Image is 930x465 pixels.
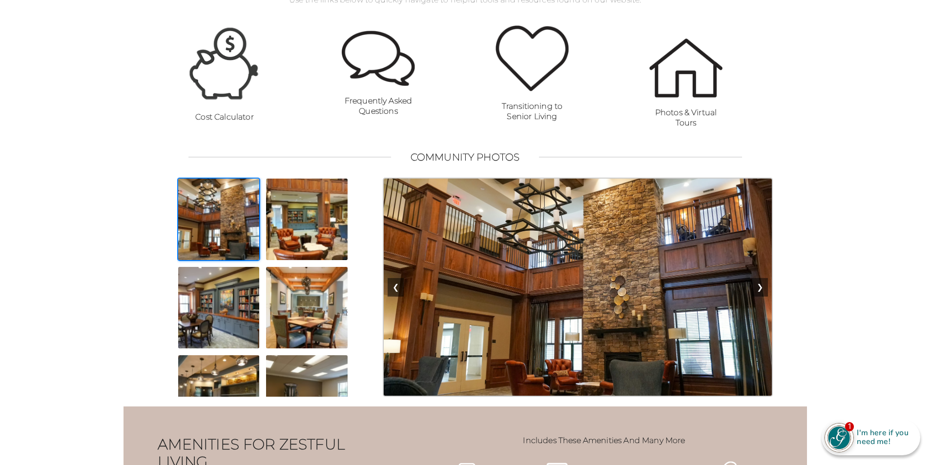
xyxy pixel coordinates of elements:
img: Transitioning to Senior Living [496,25,569,92]
a: Frequently Asked Questions Frequently Asked Questions [311,31,446,117]
img: Cost Calculator [188,25,261,102]
img: Photos & Virtual Tours [649,39,723,98]
h2: Community Photos [411,151,520,163]
img: avatar [825,424,853,452]
strong: Transitioning to Senior Living [502,101,563,121]
div: 1 [845,422,854,431]
strong: Photos & Virtual Tours [655,108,717,127]
a: Transitioning to Senior Living Transitioning to Senior Living [465,25,599,122]
h3: Includes These Amenities And Many More [436,436,773,445]
button: Previous Image [388,278,404,297]
a: Cost Calculator Cost Calculator [158,25,292,122]
a: Photos & Virtual Tours Photos & Virtual Tours [619,39,753,128]
strong: Frequently Asked Questions [345,96,413,116]
img: Frequently Asked Questions [342,31,415,86]
button: Next Image [752,278,768,297]
strong: Cost Calculator [195,112,253,121]
div: I'm here if you need me! [854,427,915,448]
